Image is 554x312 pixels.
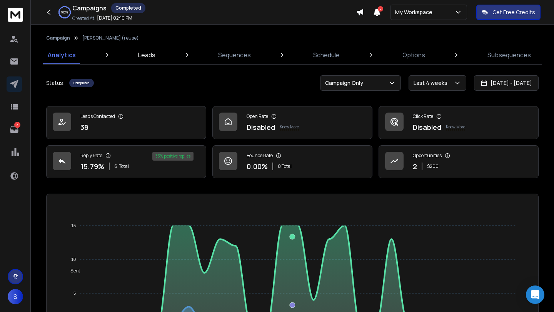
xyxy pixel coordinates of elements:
p: Last 4 weeks [414,79,451,87]
span: 6 [114,163,117,169]
a: Reply Rate15.79%6Total33% positive replies [46,145,206,178]
p: Get Free Credits [492,8,535,16]
p: 0 Total [278,163,292,169]
a: Subsequences [483,46,536,64]
tspan: 15 [71,223,76,228]
p: 0.00 % [247,161,268,172]
p: Options [402,50,425,60]
div: Completed [69,79,94,87]
p: Schedule [313,50,340,60]
button: [DATE] - [DATE] [474,75,539,91]
button: Campaign [46,35,70,41]
p: 38 [80,122,88,133]
p: 3 [14,122,20,128]
a: Schedule [309,46,344,64]
span: Sent [65,268,80,274]
tspan: 10 [71,257,76,262]
a: Sequences [214,46,255,64]
div: Open Intercom Messenger [526,285,544,304]
p: Created At: [72,15,95,22]
h1: Campaigns [72,3,107,13]
p: Leads [138,50,155,60]
p: Status: [46,79,65,87]
p: Subsequences [487,50,531,60]
span: 2 [378,6,383,12]
p: [PERSON_NAME] (reuse) [82,35,139,41]
a: Analytics [43,46,80,64]
p: Click Rate [413,113,433,119]
p: 15.79 % [80,161,104,172]
span: Total [119,163,129,169]
button: Get Free Credits [476,5,541,20]
a: 3 [7,122,22,137]
p: Reply Rate [80,153,102,159]
p: Campaign Only [325,79,366,87]
p: Leads Contacted [80,113,115,119]
a: Leads [133,46,160,64]
p: Know More [280,124,299,130]
a: Leads Contacted38 [46,106,206,139]
div: Completed [111,3,145,13]
a: Click RateDisabledKnow More [379,106,539,139]
a: Bounce Rate0.00%0 Total [212,145,372,178]
a: Opportunities2$200 [379,145,539,178]
p: Opportunities [413,153,442,159]
button: S [8,289,23,304]
p: Sequences [218,50,251,60]
tspan: 5 [73,291,76,295]
p: Open Rate [247,113,268,119]
p: 2 [413,161,417,172]
p: Know More [446,124,465,130]
p: 100 % [61,10,68,15]
a: Open RateDisabledKnow More [212,106,372,139]
p: [DATE] 02:10 PM [97,15,132,21]
a: Options [398,46,430,64]
p: Disabled [247,122,275,133]
p: Bounce Rate [247,153,273,159]
p: Analytics [48,50,76,60]
div: 33 % positive replies [152,152,194,161]
p: Disabled [413,122,441,133]
p: My Workspace [395,8,436,16]
p: $ 200 [427,163,439,169]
